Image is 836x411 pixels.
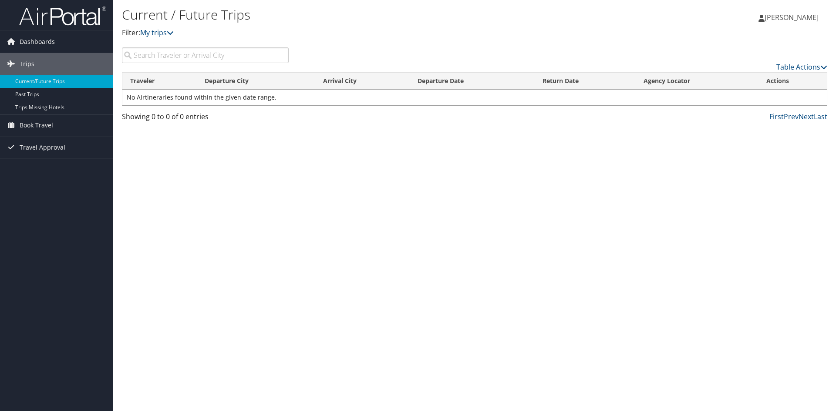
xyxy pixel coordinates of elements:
th: Arrival City: activate to sort column ascending [315,73,410,90]
th: Traveler: activate to sort column ascending [122,73,197,90]
a: Prev [784,112,799,121]
a: Next [799,112,814,121]
th: Agency Locator: activate to sort column ascending [636,73,758,90]
span: [PERSON_NAME] [765,13,819,22]
a: Last [814,112,827,121]
span: Travel Approval [20,137,65,158]
h1: Current / Future Trips [122,6,592,24]
p: Filter: [122,27,592,39]
a: [PERSON_NAME] [758,4,827,30]
th: Return Date: activate to sort column ascending [535,73,636,90]
span: Dashboards [20,31,55,53]
th: Actions [758,73,827,90]
span: Book Travel [20,114,53,136]
a: Table Actions [776,62,827,72]
div: Showing 0 to 0 of 0 entries [122,111,289,126]
a: My trips [140,28,174,37]
th: Departure City: activate to sort column ascending [197,73,315,90]
input: Search Traveler or Arrival City [122,47,289,63]
th: Departure Date: activate to sort column descending [410,73,535,90]
a: First [769,112,784,121]
td: No Airtineraries found within the given date range. [122,90,827,105]
span: Trips [20,53,34,75]
img: airportal-logo.png [19,6,106,26]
